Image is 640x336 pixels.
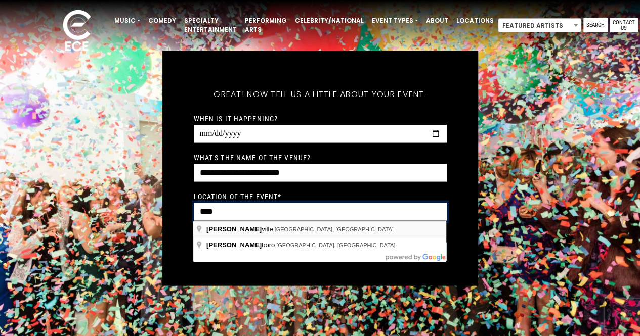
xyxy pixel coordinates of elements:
[206,241,262,249] span: [PERSON_NAME]
[144,12,180,29] a: Comedy
[452,12,498,29] a: Locations
[206,241,276,249] span: boro
[276,242,395,248] span: [GEOGRAPHIC_DATA], [GEOGRAPHIC_DATA]
[241,12,291,38] a: Performing Arts
[194,191,282,201] label: Location of the event
[610,18,638,32] a: Contact Us
[206,225,274,233] span: ville
[498,18,581,32] span: Featured Artists
[583,18,608,32] a: Search
[274,226,393,232] span: [GEOGRAPHIC_DATA], [GEOGRAPHIC_DATA]
[52,7,102,56] img: ece_new_logo_whitev2-1.png
[180,12,241,38] a: Specialty Entertainment
[194,114,278,123] label: When is it happening?
[194,153,311,162] label: What's the name of the venue?
[368,12,422,29] a: Event Types
[498,19,581,33] span: Featured Artists
[110,12,144,29] a: Music
[206,225,262,233] span: [PERSON_NAME]
[291,12,368,29] a: Celebrity/National
[422,12,452,29] a: About
[194,76,447,112] h5: Great! Now tell us a little about your event.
